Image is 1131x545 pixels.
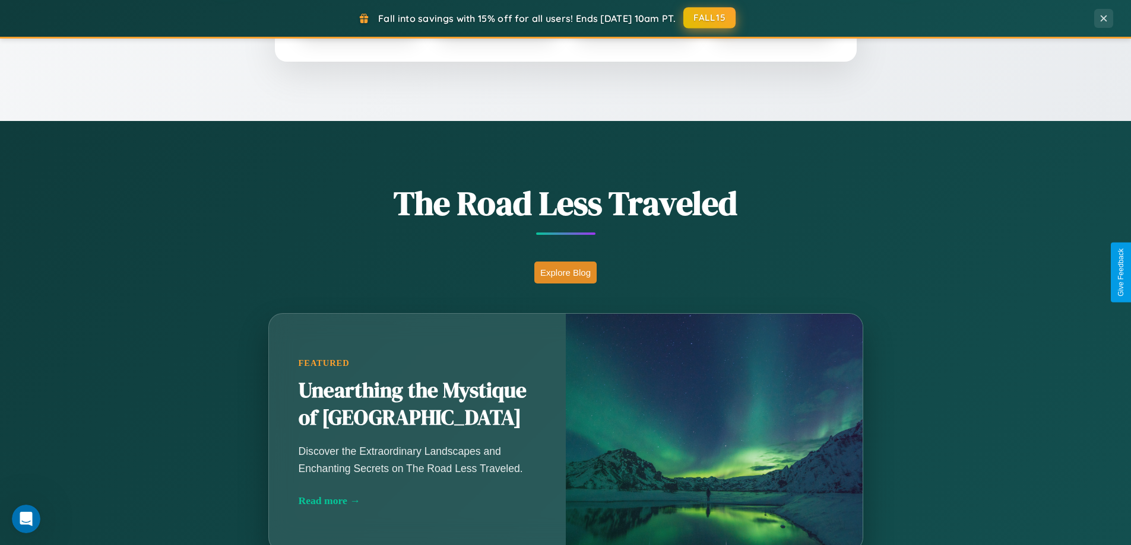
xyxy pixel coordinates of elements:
[683,7,736,28] button: FALL15
[534,262,597,283] button: Explore Blog
[378,12,676,24] span: Fall into savings with 15% off for all users! Ends [DATE] 10am PT.
[1117,248,1125,297] div: Give Feedback
[299,377,536,432] h2: Unearthing the Mystique of [GEOGRAPHIC_DATA]
[12,505,40,533] iframe: Intercom live chat
[210,180,922,226] h1: The Road Less Traveled
[299,495,536,507] div: Read more →
[299,358,536,368] div: Featured
[299,443,536,476] p: Discover the Extraordinary Landscapes and Enchanting Secrets on The Road Less Traveled.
